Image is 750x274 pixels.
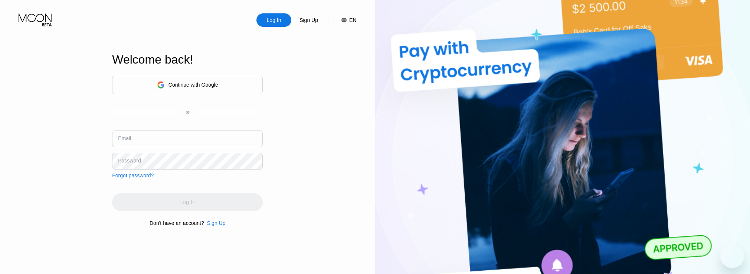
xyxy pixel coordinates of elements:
div: EN [349,17,356,23]
div: EN [334,13,356,27]
div: Don't have an account? [150,220,204,226]
div: Password [118,158,141,164]
div: Log In [256,13,291,27]
div: Log In [266,16,282,24]
div: Welcome back! [112,53,263,67]
div: Forgot password? [112,173,154,178]
iframe: Button to launch messaging window [720,244,744,268]
div: Sign Up [207,220,226,226]
div: Continue with Google [168,82,218,88]
div: Sign Up [204,220,226,226]
div: Email [118,135,131,141]
div: or [186,110,190,115]
div: Continue with Google [112,76,263,94]
div: Sign Up [299,16,319,24]
div: Sign Up [291,13,326,27]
